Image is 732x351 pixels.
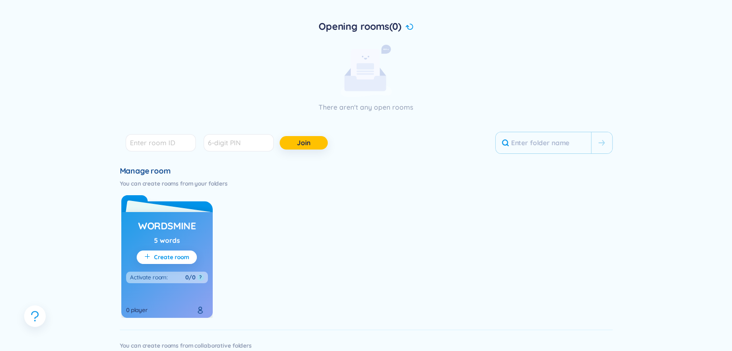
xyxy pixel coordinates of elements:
input: Enter folder name [496,132,591,153]
h6: You can create rooms from your folders [120,180,613,188]
h5: Opening rooms (0) [319,20,401,33]
a: WordsMine [138,217,196,235]
span: Create room [154,253,189,261]
span: Join [297,138,310,148]
button: Create room [137,251,197,264]
div: Activate room : [130,274,168,281]
input: 6-digit PIN [204,134,274,151]
h6: You can create rooms from collaborative folders [120,342,613,350]
button: ? [197,274,204,281]
button: Join [280,136,328,150]
div: 5 words [154,235,180,246]
p: There aren't any open rooms [234,102,499,113]
div: 0/0 [185,274,195,281]
span: plus [144,253,154,261]
input: Enter room ID [126,134,196,151]
span: question [29,310,41,322]
div: 0 player [126,306,148,314]
h3: Manage room [120,165,613,176]
button: question [24,305,46,327]
h3: WordsMine [138,219,196,233]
